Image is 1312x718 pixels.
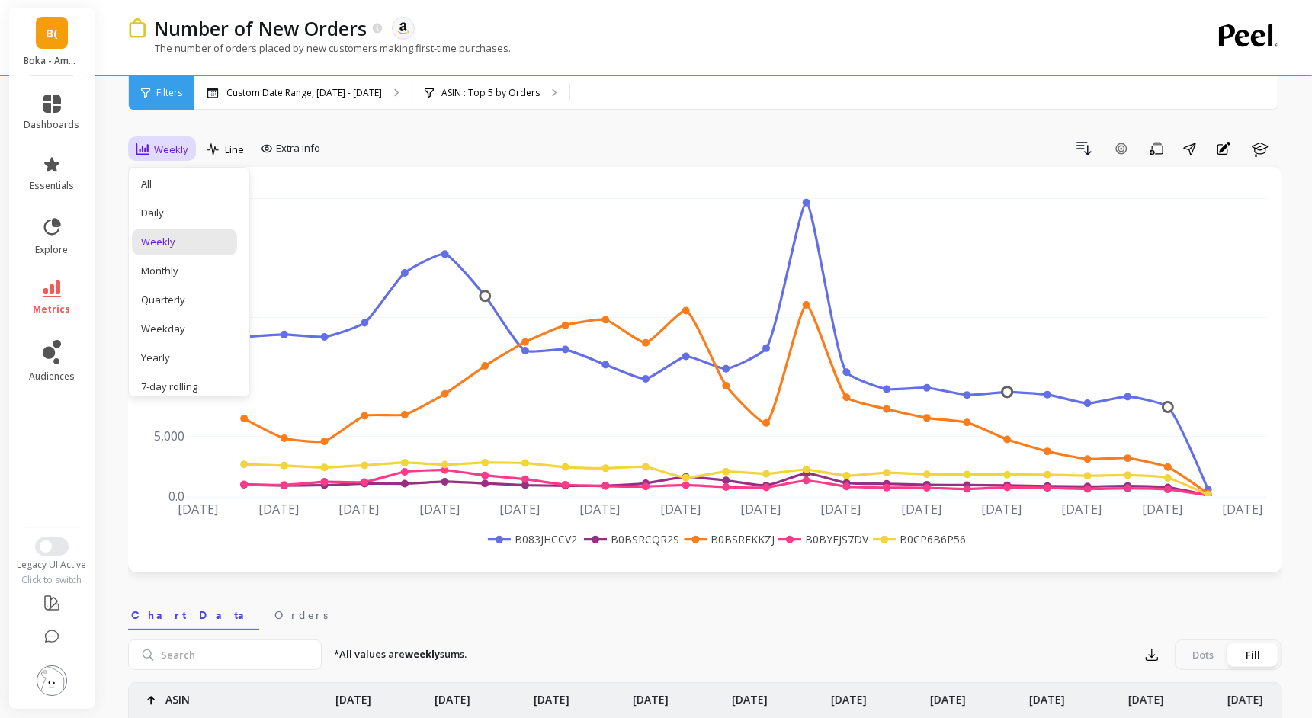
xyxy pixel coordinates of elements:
[46,24,58,42] span: B(
[1128,683,1164,707] p: [DATE]
[141,235,228,249] div: Weekly
[274,607,328,623] span: Orders
[141,351,228,365] div: Yearly
[1029,683,1065,707] p: [DATE]
[36,244,69,256] span: explore
[141,322,228,336] div: Weekday
[154,143,188,157] span: Weekly
[334,647,467,662] p: *All values are sums.
[131,607,256,623] span: Chart Data
[335,683,371,707] p: [DATE]
[9,574,95,586] div: Click to switch
[165,683,190,707] p: ASIN
[534,683,569,707] p: [DATE]
[141,206,228,220] div: Daily
[435,683,470,707] p: [DATE]
[276,141,320,156] span: Extra Info
[29,370,75,383] span: audiences
[128,595,1282,630] nav: Tabs
[24,119,80,131] span: dashboards
[30,180,74,192] span: essentials
[831,683,867,707] p: [DATE]
[1228,643,1278,667] div: Fill
[156,87,182,99] span: Filters
[128,18,146,37] img: header icon
[128,41,511,55] p: The number of orders placed by new customers making first-time purchases.
[396,21,410,35] img: api.amazon.svg
[35,537,69,556] button: Switch to New UI
[405,647,440,661] strong: weekly
[1178,643,1228,667] div: Dots
[154,15,367,41] p: Number of New Orders
[633,683,669,707] p: [DATE]
[34,303,71,316] span: metrics
[24,55,80,67] p: Boka - Amazon (Essor)
[1227,683,1263,707] p: [DATE]
[732,683,768,707] p: [DATE]
[930,683,966,707] p: [DATE]
[141,293,228,307] div: Quarterly
[141,264,228,278] div: Monthly
[128,639,322,670] input: Search
[141,177,228,191] div: All
[441,87,540,99] p: ASIN : Top 5 by Orders
[141,380,228,394] div: 7-day rolling
[225,143,244,157] span: Line
[226,87,382,99] p: Custom Date Range, [DATE] - [DATE]
[37,665,67,696] img: profile picture
[9,559,95,571] div: Legacy UI Active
